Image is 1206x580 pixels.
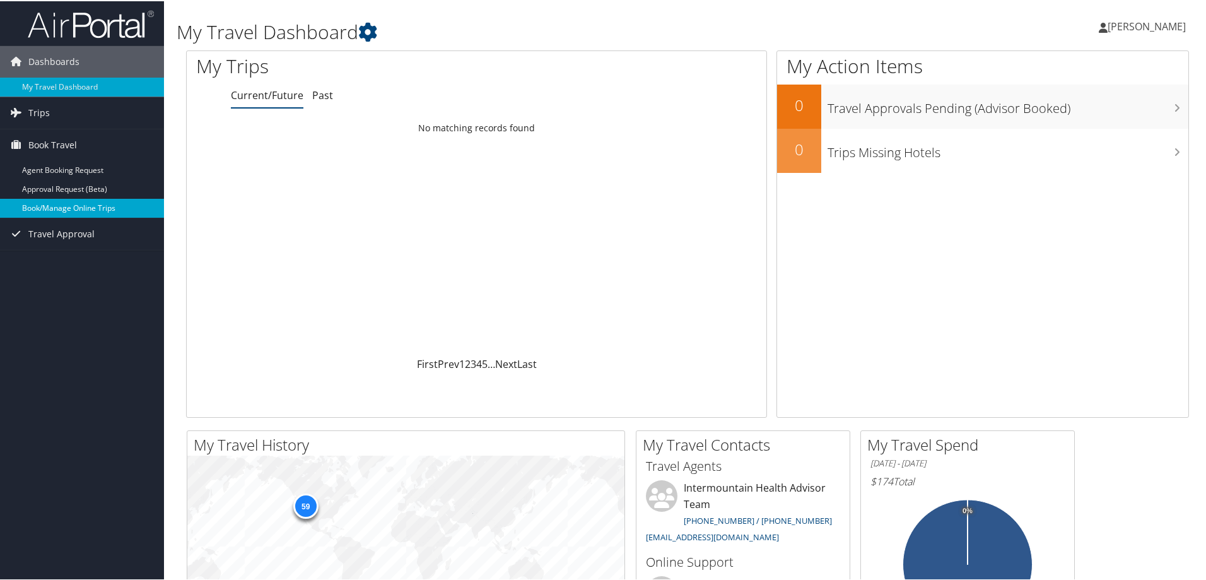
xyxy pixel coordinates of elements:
h1: My Travel Dashboard [177,18,858,44]
tspan: 0% [963,506,973,514]
span: Travel Approval [28,217,95,249]
a: 0Travel Approvals Pending (Advisor Booked) [777,83,1188,127]
a: [EMAIL_ADDRESS][DOMAIN_NAME] [646,530,779,542]
a: Last [517,356,537,370]
h6: [DATE] - [DATE] [870,456,1065,468]
a: Prev [438,356,459,370]
a: 1 [459,356,465,370]
a: 0Trips Missing Hotels [777,127,1188,172]
a: Next [495,356,517,370]
span: Dashboards [28,45,79,76]
h1: My Trips [196,52,515,78]
span: … [488,356,495,370]
h2: My Travel Contacts [643,433,850,454]
a: 3 [471,356,476,370]
h3: Travel Approvals Pending (Advisor Booked) [828,92,1188,116]
a: 2 [465,356,471,370]
li: Intermountain Health Advisor Team [640,479,846,547]
a: 5 [482,356,488,370]
span: Book Travel [28,128,77,160]
h2: My Travel Spend [867,433,1074,454]
h2: My Travel History [194,433,624,454]
a: [PHONE_NUMBER] / [PHONE_NUMBER] [684,514,832,525]
h6: Total [870,473,1065,487]
h2: 0 [777,138,821,159]
span: Trips [28,96,50,127]
div: 59 [293,492,318,518]
a: 4 [476,356,482,370]
a: [PERSON_NAME] [1099,6,1198,44]
a: Current/Future [231,87,303,101]
h3: Trips Missing Hotels [828,136,1188,160]
h3: Online Support [646,552,840,570]
h2: 0 [777,93,821,115]
span: [PERSON_NAME] [1108,18,1186,32]
td: No matching records found [187,115,766,138]
h1: My Action Items [777,52,1188,78]
a: First [417,356,438,370]
img: airportal-logo.png [28,8,154,38]
h3: Travel Agents [646,456,840,474]
span: $174 [870,473,893,487]
a: Past [312,87,333,101]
